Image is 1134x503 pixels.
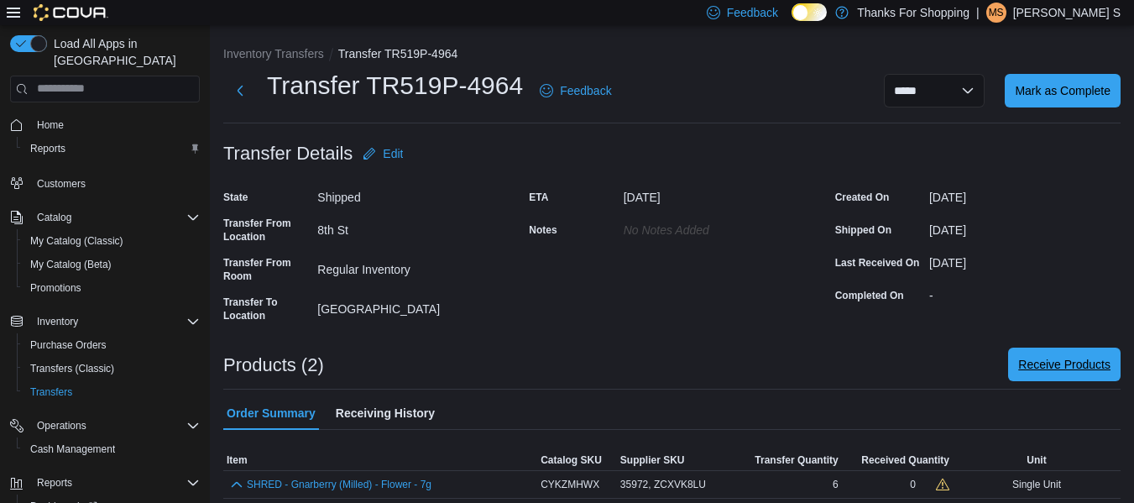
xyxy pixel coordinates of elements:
div: Regular Inventory [317,256,509,276]
span: Load All Apps in [GEOGRAPHIC_DATA] [47,35,200,69]
p: | [976,3,980,23]
span: Operations [30,416,200,436]
span: Order Summary [227,396,316,430]
span: My Catalog (Beta) [24,254,200,275]
div: 0 [910,478,916,491]
div: No Notes added [624,217,815,237]
span: Inventory [30,312,200,332]
button: Transfers [17,380,206,404]
label: Last Received On [835,256,920,270]
span: My Catalog (Classic) [30,234,123,248]
span: Catalog [30,207,200,228]
button: Edit [356,137,410,170]
button: Inventory [30,312,85,332]
span: Receiving History [336,396,435,430]
span: Item [227,453,248,467]
span: MS [989,3,1004,23]
span: Unit [1027,453,1046,467]
span: Inventory [37,315,78,328]
a: Promotions [24,278,88,298]
label: Completed On [835,289,904,302]
span: Catalog SKU [541,453,602,467]
button: Purchase Orders [17,333,206,357]
a: Customers [30,174,92,194]
a: Transfers [24,382,79,402]
span: Dark Mode [792,21,792,22]
p: Thanks For Shopping [857,3,969,23]
button: Catalog SKU [537,450,617,470]
span: Promotions [30,281,81,295]
label: Created On [835,191,890,204]
span: My Catalog (Classic) [24,231,200,251]
span: Transfers (Classic) [24,359,200,379]
a: My Catalog (Classic) [24,231,130,251]
button: Item [223,450,537,470]
span: Cash Management [24,439,200,459]
button: Promotions [17,276,206,300]
div: [DATE] [624,184,815,204]
span: Cash Management [30,443,115,456]
a: Home [30,115,71,135]
span: Transfers [24,382,200,402]
a: Feedback [533,74,618,107]
button: Cash Management [17,438,206,461]
span: Supplier SKU [620,453,685,467]
span: Reports [30,142,65,155]
a: Reports [24,139,72,159]
span: Mark as Complete [1015,82,1110,99]
span: Customers [30,172,200,193]
button: Reports [3,471,206,495]
span: Home [37,118,64,132]
div: [DATE] [929,217,1121,237]
div: [DATE] [929,249,1121,270]
h3: Products (2) [223,355,324,375]
label: ETA [529,191,548,204]
div: [DATE] [929,184,1121,204]
label: State [223,191,248,204]
span: Reports [37,476,72,490]
span: CYKZMHWX [541,478,599,491]
span: Home [30,114,200,135]
button: My Catalog (Classic) [17,229,206,253]
button: Reports [17,137,206,160]
span: Transfer Quantity [755,453,838,467]
button: Home [3,113,206,137]
button: Received Quantity [842,450,953,470]
p: [PERSON_NAME] S [1013,3,1121,23]
img: Cova [34,4,108,21]
button: Transfers (Classic) [17,357,206,380]
a: My Catalog (Beta) [24,254,118,275]
label: Notes [529,223,557,237]
h3: Transfer Details [223,144,353,164]
span: Catalog [37,211,71,224]
div: Meade S [986,3,1006,23]
span: Transfers (Classic) [30,362,114,375]
button: Catalog [30,207,78,228]
button: Next [223,74,257,107]
button: Mark as Complete [1005,74,1121,107]
button: Receive Products [1008,348,1121,381]
div: Single Unit [953,474,1121,495]
span: Purchase Orders [24,335,200,355]
label: Transfer To Location [223,296,311,322]
button: Inventory Transfers [223,47,324,60]
button: Operations [3,414,206,438]
span: Promotions [24,278,200,298]
span: 35972, ZCXVK8LU [620,478,706,491]
span: My Catalog (Beta) [30,258,112,271]
button: Reports [30,473,79,493]
button: Customers [3,170,206,195]
button: My Catalog (Beta) [17,253,206,276]
div: - [929,282,1121,302]
button: Inventory [3,310,206,333]
div: Shipped [317,184,509,204]
span: Receive Products [1018,356,1110,373]
button: Operations [30,416,93,436]
button: SHRED - Gnarberry (Milled) - Flower - 7g [247,479,431,490]
button: Supplier SKU [617,450,736,470]
span: Feedback [727,4,778,21]
input: Dark Mode [792,3,827,21]
span: Reports [24,139,200,159]
span: Purchase Orders [30,338,107,352]
span: Feedback [560,82,611,99]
